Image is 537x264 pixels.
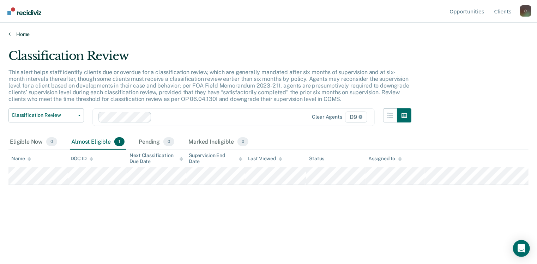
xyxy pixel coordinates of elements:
[368,156,402,162] div: Assigned to
[513,240,530,257] div: Open Intercom Messenger
[163,137,174,146] span: 0
[7,7,41,15] img: Recidiviz
[189,152,242,164] div: Supervision End Date
[520,5,531,17] button: Profile dropdown button
[129,152,183,164] div: Next Classification Due Date
[70,134,126,150] div: Almost Eligible1
[312,114,342,120] div: Clear agents
[520,5,531,17] div: C
[345,112,367,123] span: D9
[8,134,59,150] div: Eligible Now0
[237,137,248,146] span: 0
[71,156,93,162] div: DOC ID
[8,108,84,122] button: Classification Review
[309,156,324,162] div: Status
[12,112,75,118] span: Classification Review
[137,134,176,150] div: Pending0
[8,69,409,103] p: This alert helps staff identify clients due or overdue for a classification review, which are gen...
[8,49,411,69] div: Classification Review
[248,156,282,162] div: Last Viewed
[187,134,250,150] div: Marked Ineligible0
[46,137,57,146] span: 0
[8,31,529,37] a: Home
[11,156,31,162] div: Name
[114,137,125,146] span: 1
